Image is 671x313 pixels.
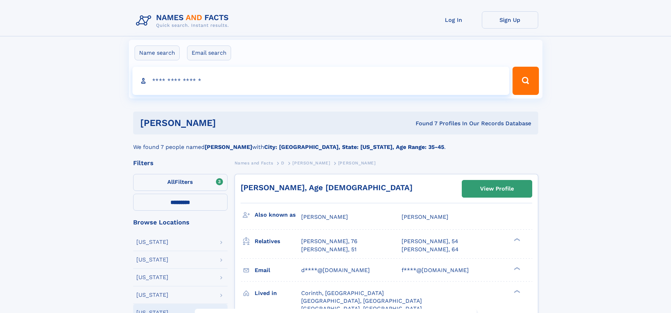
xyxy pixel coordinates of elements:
[255,209,301,221] h3: Also known as
[301,290,384,296] span: Corinth, [GEOGRAPHIC_DATA]
[301,246,356,253] a: [PERSON_NAME], 51
[301,237,358,245] a: [PERSON_NAME], 76
[402,237,458,245] a: [PERSON_NAME], 54
[292,161,330,165] span: [PERSON_NAME]
[133,174,228,191] label: Filters
[140,119,316,127] h1: [PERSON_NAME]
[241,183,412,192] a: [PERSON_NAME], Age [DEMOGRAPHIC_DATA]
[136,275,168,280] div: [US_STATE]
[187,46,231,60] label: Email search
[301,213,348,220] span: [PERSON_NAME]
[281,158,285,167] a: D
[167,179,175,185] span: All
[136,292,168,298] div: [US_STATE]
[480,181,514,197] div: View Profile
[133,11,235,30] img: Logo Names and Facts
[425,11,482,29] a: Log In
[255,264,301,276] h3: Email
[255,287,301,299] h3: Lived in
[316,120,531,127] div: Found 7 Profiles In Our Records Database
[512,67,539,95] button: Search Button
[512,289,521,294] div: ❯
[512,237,521,242] div: ❯
[338,161,376,165] span: [PERSON_NAME]
[132,67,510,95] input: search input
[462,180,532,197] a: View Profile
[255,235,301,247] h3: Relatives
[482,11,538,29] a: Sign Up
[136,257,168,263] div: [US_STATE]
[281,161,285,165] span: D
[235,158,273,167] a: Names and Facts
[136,239,168,245] div: [US_STATE]
[301,305,422,312] span: [GEOGRAPHIC_DATA], [GEOGRAPHIC_DATA]
[133,219,228,225] div: Browse Locations
[133,134,538,151] div: We found 7 people named with .
[205,144,252,150] b: [PERSON_NAME]
[512,266,521,271] div: ❯
[133,160,228,166] div: Filters
[135,46,180,60] label: Name search
[402,213,448,220] span: [PERSON_NAME]
[301,297,422,304] span: [GEOGRAPHIC_DATA], [GEOGRAPHIC_DATA]
[292,158,330,167] a: [PERSON_NAME]
[264,144,444,150] b: City: [GEOGRAPHIC_DATA], State: [US_STATE], Age Range: 35-45
[402,246,459,253] a: [PERSON_NAME], 64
